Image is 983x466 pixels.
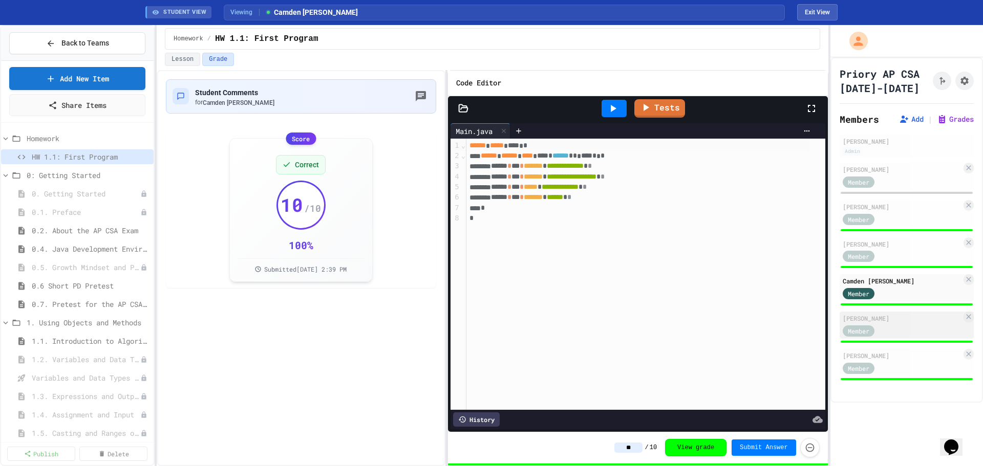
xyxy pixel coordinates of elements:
span: / 10 [304,201,321,215]
span: 0.1. Preface [32,207,140,217]
a: Delete [79,447,147,461]
div: 4 [451,172,461,182]
span: Member [848,326,869,336]
div: 1 [451,141,461,151]
div: [PERSON_NAME] [843,239,961,249]
button: Assignment Settings [955,72,974,90]
span: Submit Answer [740,443,788,452]
button: Back to Teams [9,32,145,54]
div: 8 [451,213,461,224]
button: Lesson [165,53,200,66]
h1: Priory AP CSA [DATE]-[DATE] [840,66,929,95]
div: Main.java [451,123,510,139]
a: Publish [7,447,75,461]
div: Unpublished [140,209,147,216]
div: for [195,98,274,107]
span: 1. Using Objects and Methods [27,317,149,328]
div: Unpublished [140,430,147,437]
div: Admin [843,147,862,156]
span: / [645,443,648,452]
span: 1.4. Assignment and Input [32,409,140,420]
span: 0: Getting Started [27,170,149,181]
span: Student Comments [195,88,258,97]
span: 0.4. Java Development Environments [32,243,149,254]
button: Submit Answer [732,439,796,456]
span: Camden [PERSON_NAME] [203,99,274,106]
div: [PERSON_NAME] [843,314,961,323]
button: Grades [937,114,974,124]
button: Add [899,114,924,124]
div: Unpublished [140,411,147,418]
div: Unpublished [140,356,147,363]
span: Fold line [461,151,466,160]
div: History [453,412,500,427]
span: Member [848,252,869,261]
div: [PERSON_NAME] [843,137,971,146]
h2: Members [840,112,879,126]
div: 5 [451,182,461,192]
a: Tests [634,99,685,118]
span: 0.5. Growth Mindset and Pair Programming [32,262,140,273]
button: Grade [202,53,234,66]
span: Variables and Data Types - Quiz [32,372,140,383]
span: 1.1. Introduction to Algorithms, Programming, and Compilers [32,336,149,346]
div: [PERSON_NAME] [843,165,961,174]
span: 10 [281,194,303,215]
div: 2 [451,151,461,161]
button: View grade [665,439,726,456]
div: My Account [839,29,870,53]
iframe: chat widget [940,425,973,456]
span: Member [848,177,869,187]
span: | [928,113,933,125]
span: Correct [295,160,319,170]
span: 1.2. Variables and Data Types [32,354,140,365]
div: Score [286,132,316,145]
span: Fold line [461,141,466,149]
span: Homework [27,133,149,144]
h6: Code Editor [456,77,501,90]
div: Unpublished [140,374,147,382]
span: 10 [650,443,657,452]
div: Unpublished [140,264,147,271]
span: HW 1.1: First Program [32,151,149,162]
a: Add New Item [9,67,145,90]
div: 3 [451,161,461,171]
div: [PERSON_NAME] [843,202,961,211]
button: Force resubmission of student's answer (Admin only) [800,438,820,457]
span: Member [848,364,869,373]
div: 100 % [289,238,313,252]
span: 1.3. Expressions and Output [New] [32,391,140,402]
span: Homework [174,35,203,43]
span: Back to Teams [61,38,109,49]
span: HW 1.1: First Program [215,33,318,45]
span: 0. Getting Started [32,188,140,199]
button: Click to see fork details [933,72,951,90]
div: Unpublished [140,393,147,400]
span: Camden [PERSON_NAME] [265,7,358,18]
span: Viewing [230,8,260,17]
button: Exit student view [797,4,838,20]
a: Share Items [9,94,145,116]
span: 0.6 Short PD Pretest [32,280,149,291]
span: STUDENT VIEW [163,8,206,17]
span: 1.5. Casting and Ranges of Values [32,428,140,438]
div: [PERSON_NAME] [843,351,961,360]
span: / [207,35,211,43]
span: Member [848,289,869,298]
span: 0.7. Pretest for the AP CSA Exam [32,299,149,309]
div: Camden [PERSON_NAME] [843,276,961,285]
span: 0.2. About the AP CSA Exam [32,225,149,236]
div: 6 [451,192,461,203]
div: 7 [451,203,461,213]
span: Submitted [DATE] 2:39 PM [264,265,347,273]
div: Main.java [451,126,498,137]
span: Member [848,215,869,224]
div: Unpublished [140,190,147,197]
